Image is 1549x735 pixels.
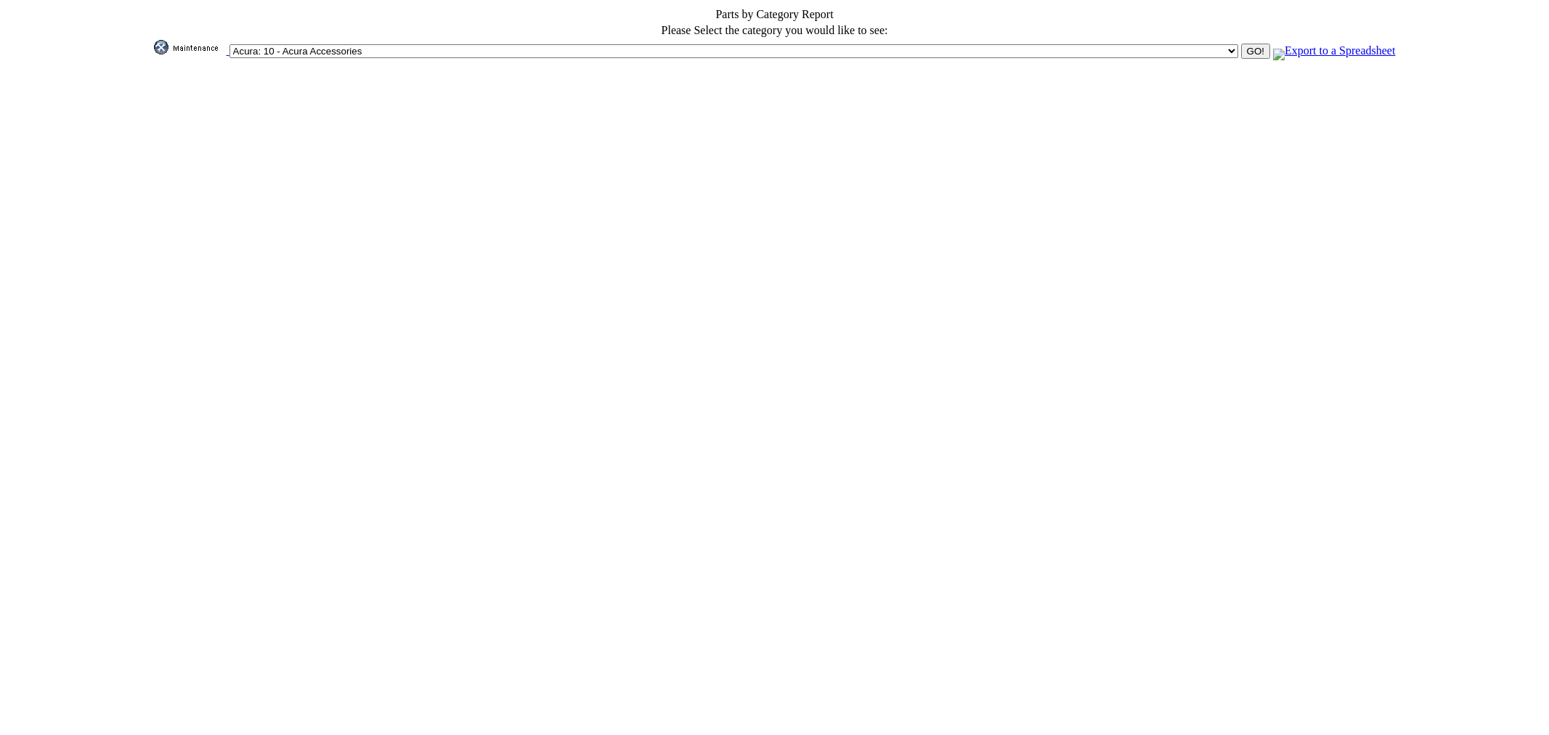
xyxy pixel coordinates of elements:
[1273,49,1285,60] img: MSExcel.jpg
[154,40,227,54] img: maint.gif
[1241,44,1270,59] input: GO!
[153,7,1396,22] td: Parts by Category Report
[153,23,1396,38] td: Please Select the category you would like to see:
[1273,44,1395,57] a: Export to a Spreadsheet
